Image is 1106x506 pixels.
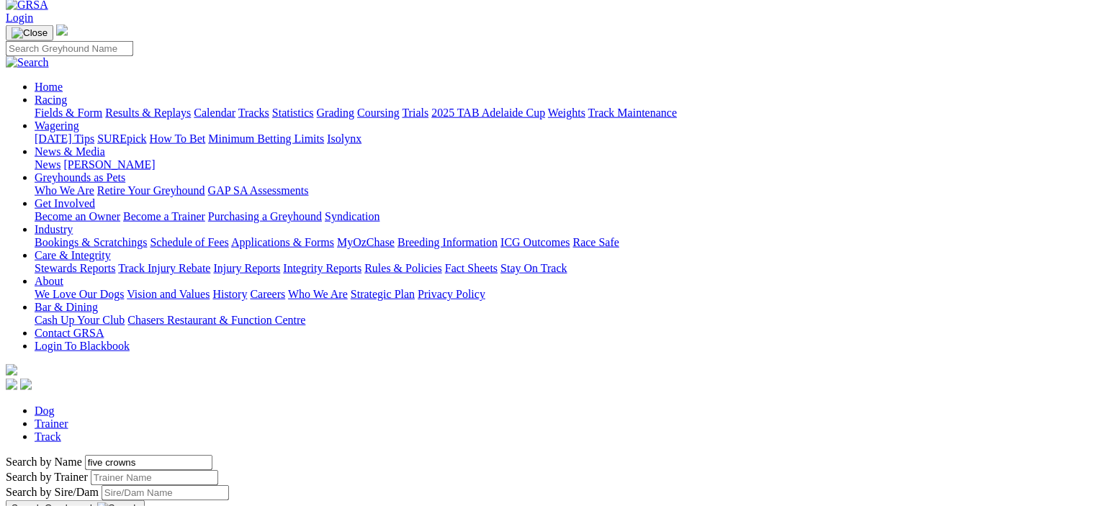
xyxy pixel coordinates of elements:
[105,107,191,119] a: Results & Replays
[272,107,314,119] a: Statistics
[6,486,99,498] label: Search by Sire/Dam
[35,171,125,184] a: Greyhounds as Pets
[97,132,146,145] a: SUREpick
[20,379,32,390] img: twitter.svg
[212,288,247,300] a: History
[35,327,104,339] a: Contact GRSA
[35,340,130,352] a: Login To Blackbook
[123,210,205,222] a: Become a Trainer
[35,119,79,132] a: Wagering
[35,184,94,196] a: Who We Are
[351,288,415,300] a: Strategic Plan
[418,288,485,300] a: Privacy Policy
[208,184,309,196] a: GAP SA Assessments
[35,314,125,326] a: Cash Up Your Club
[118,262,210,274] a: Track Injury Rebate
[238,107,269,119] a: Tracks
[150,132,206,145] a: How To Bet
[102,485,229,500] input: Search by Sire/Dam name
[213,262,280,274] a: Injury Reports
[288,288,348,300] a: Who We Are
[445,262,498,274] a: Fact Sheets
[500,262,567,274] a: Stay On Track
[6,379,17,390] img: facebook.svg
[35,236,1100,249] div: Industry
[6,364,17,376] img: logo-grsa-white.png
[208,210,322,222] a: Purchasing a Greyhound
[231,236,334,248] a: Applications & Forms
[327,132,361,145] a: Isolynx
[194,107,235,119] a: Calendar
[6,41,133,56] input: Search
[6,456,82,468] label: Search by Name
[63,158,155,171] a: [PERSON_NAME]
[97,184,205,196] a: Retire Your Greyhound
[337,236,395,248] a: MyOzChase
[35,132,94,145] a: [DATE] Tips
[588,107,677,119] a: Track Maintenance
[35,145,105,158] a: News & Media
[6,25,53,41] button: Toggle navigation
[35,197,95,209] a: Get Involved
[35,184,1100,197] div: Greyhounds as Pets
[35,262,115,274] a: Stewards Reports
[35,81,63,93] a: Home
[35,430,61,443] a: Track
[35,223,73,235] a: Industry
[6,12,33,24] a: Login
[402,107,428,119] a: Trials
[35,417,68,430] a: Trainer
[35,288,1100,301] div: About
[35,107,1100,119] div: Racing
[283,262,361,274] a: Integrity Reports
[357,107,400,119] a: Coursing
[91,470,218,485] input: Search by Trainer name
[548,107,585,119] a: Weights
[35,158,60,171] a: News
[35,210,1100,223] div: Get Involved
[431,107,545,119] a: 2025 TAB Adelaide Cup
[572,236,619,248] a: Race Safe
[127,288,210,300] a: Vision and Values
[35,158,1100,171] div: News & Media
[35,405,55,417] a: Dog
[500,236,570,248] a: ICG Outcomes
[397,236,498,248] a: Breeding Information
[127,314,305,326] a: Chasers Restaurant & Function Centre
[6,471,88,483] label: Search by Trainer
[12,27,48,39] img: Close
[56,24,68,36] img: logo-grsa-white.png
[35,288,124,300] a: We Love Our Dogs
[208,132,324,145] a: Minimum Betting Limits
[250,288,285,300] a: Careers
[35,275,63,287] a: About
[85,455,212,470] input: Search by Greyhound name
[35,249,111,261] a: Care & Integrity
[35,236,147,248] a: Bookings & Scratchings
[35,314,1100,327] div: Bar & Dining
[6,56,49,69] img: Search
[35,301,98,313] a: Bar & Dining
[35,132,1100,145] div: Wagering
[35,107,102,119] a: Fields & Form
[35,210,120,222] a: Become an Owner
[35,94,67,106] a: Racing
[150,236,228,248] a: Schedule of Fees
[35,262,1100,275] div: Care & Integrity
[317,107,354,119] a: Grading
[325,210,379,222] a: Syndication
[364,262,442,274] a: Rules & Policies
